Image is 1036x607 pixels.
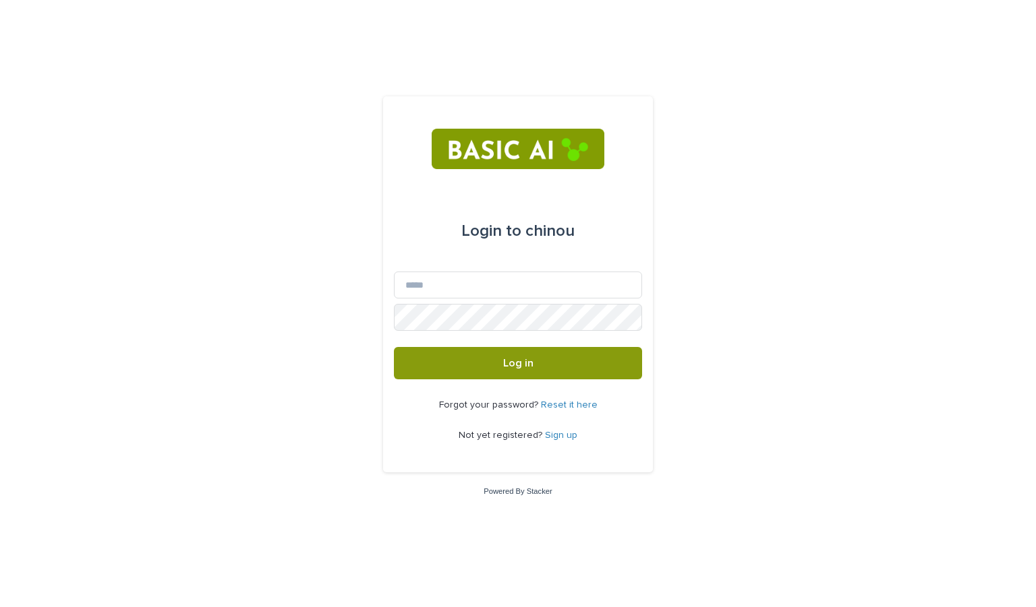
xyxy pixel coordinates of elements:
[541,400,598,410] a: Reset it here
[432,129,604,169] img: RtIB8pj2QQiOZo6waziI
[394,347,642,379] button: Log in
[545,430,577,440] a: Sign up
[503,358,534,369] span: Log in
[484,487,552,495] a: Powered By Stacker
[459,430,545,440] span: Not yet registered?
[461,212,575,250] div: chinou
[439,400,541,410] span: Forgot your password?
[461,223,521,239] span: Login to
